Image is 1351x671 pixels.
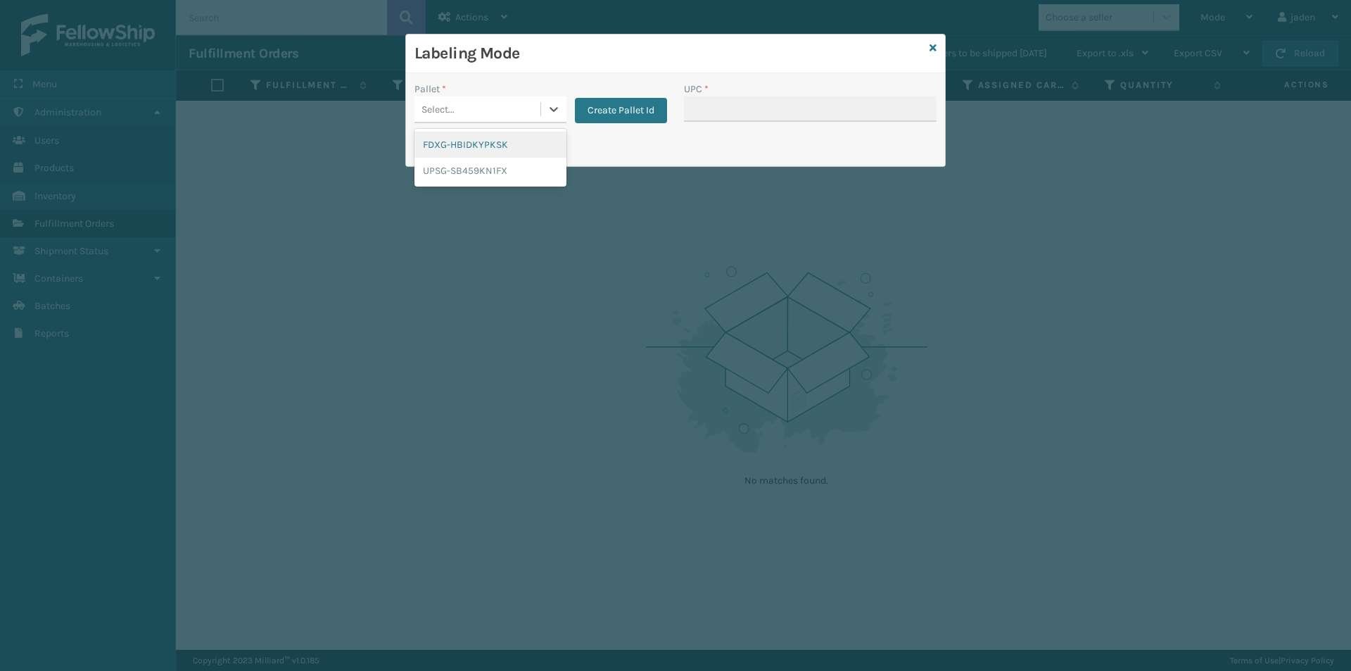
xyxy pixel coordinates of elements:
label: UPC [684,82,709,96]
div: FDXG-HBIDKYPKSK [414,132,566,158]
button: Create Pallet Id [575,98,667,123]
h3: Labeling Mode [414,43,924,64]
div: Select... [421,102,455,117]
div: UPSG-SB459KN1FX [414,158,566,184]
label: Pallet [414,82,446,96]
